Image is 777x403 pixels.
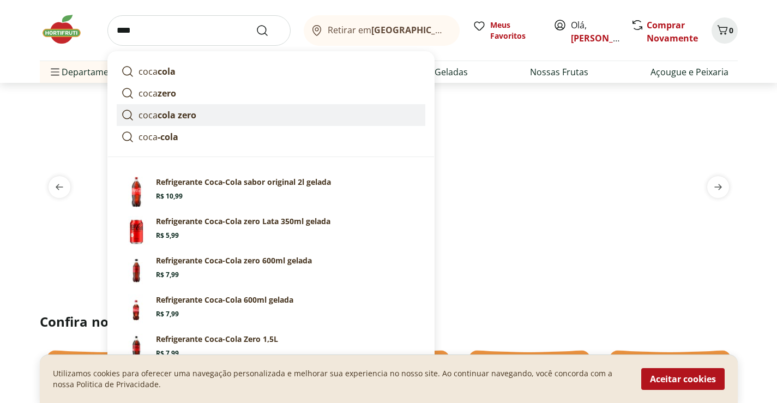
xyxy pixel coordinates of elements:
p: Refrigerante Coca-Cola Zero 1,5L [156,334,278,345]
span: Departamentos [49,59,127,85]
a: Comprar Novamente [647,19,698,44]
a: Meus Favoritos [473,20,540,41]
p: coca [138,109,196,122]
img: Hortifruti [40,13,94,46]
span: Olá, [571,19,619,45]
a: Refrigerante Coca-Cola 600ml geladaR$ 7,99 [117,290,425,329]
p: Refrigerante Coca-Cola zero Lata 350ml gelada [156,216,330,227]
a: cocacola zero [117,104,425,126]
span: R$ 7,99 [156,270,179,279]
strong: cola zero [158,109,196,121]
a: Refrigerante Coca-Cola zero 600ml geladaR$ 7,99 [117,251,425,290]
strong: zero [158,87,176,99]
a: Refrigerante Coca-Cola Zero 1,5LR$ 7,99 [117,329,425,369]
a: Açougue e Peixaria [650,65,728,79]
span: 0 [729,25,733,35]
button: Menu [49,59,62,85]
strong: -cola [158,131,178,143]
a: cocacola [117,61,425,82]
input: search [107,15,291,46]
button: Submit Search [256,24,282,37]
p: Utilizamos cookies para oferecer uma navegação personalizada e melhorar sua experiencia no nosso ... [53,368,628,390]
a: Refrigerante Coca-Cola sabor original 2l geladaR$ 10,99 [117,172,425,212]
span: R$ 10,99 [156,192,183,201]
strong: cola [158,65,176,77]
span: R$ 5,99 [156,231,179,240]
a: Nossas Frutas [530,65,588,79]
p: Refrigerante Coca-Cola zero 600ml gelada [156,255,312,266]
a: Refrigerante Coca-Cola zero Lata 350ml geladaR$ 5,99 [117,212,425,251]
a: coca-cola [117,126,425,148]
span: R$ 7,99 [156,310,179,318]
b: [GEOGRAPHIC_DATA]/[GEOGRAPHIC_DATA] [371,24,555,36]
p: Refrigerante Coca-Cola sabor original 2l gelada [156,177,331,188]
button: previous [40,176,79,198]
span: R$ 7,99 [156,349,179,358]
a: cocazero [117,82,425,104]
span: Meus Favoritos [490,20,540,41]
button: Retirar em[GEOGRAPHIC_DATA]/[GEOGRAPHIC_DATA] [304,15,460,46]
p: coca [138,87,176,100]
p: Refrigerante Coca-Cola 600ml gelada [156,294,293,305]
button: Carrinho [712,17,738,44]
button: next [698,176,738,198]
h2: Confira nossos descontos exclusivos [40,313,738,330]
p: coca [138,130,178,143]
button: Aceitar cookies [641,368,725,390]
a: [PERSON_NAME] [571,32,642,44]
span: Retirar em [328,25,448,35]
p: coca [138,65,176,78]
